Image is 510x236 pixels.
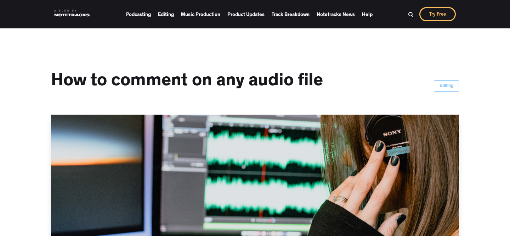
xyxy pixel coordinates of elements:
[362,9,373,20] a: Help
[51,71,334,93] h1: How to comment on any audio file
[272,9,310,20] a: Track Breakdown
[126,9,151,20] a: Podcasting
[419,7,456,21] a: Try Free
[317,9,355,20] a: Notetracks News
[440,83,453,90] div: Editing
[181,9,220,20] a: Music Production
[408,12,413,17] img: Search Bar
[158,9,174,20] a: Editing
[227,9,265,20] a: Product Updates
[434,80,459,92] a: Editing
